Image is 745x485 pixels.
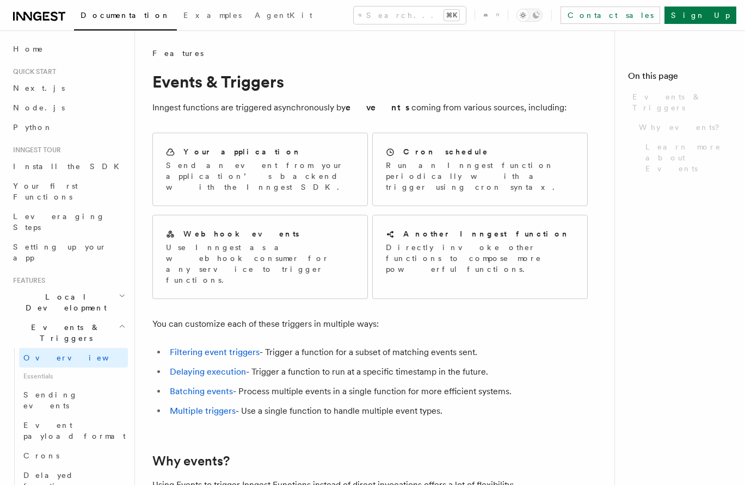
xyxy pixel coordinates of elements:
[13,123,53,132] span: Python
[645,141,732,174] span: Learn more about Events
[152,453,230,469] a: Why events?
[9,276,45,285] span: Features
[152,72,588,91] h1: Events & Triggers
[9,146,61,154] span: Inngest tour
[183,146,301,157] h2: Your application
[19,385,128,415] a: Sending events
[13,84,65,92] span: Next.js
[19,446,128,465] a: Crons
[13,162,126,171] span: Install the SDK
[403,228,570,239] h2: Another Inngest function
[9,176,128,207] a: Your first Functions
[9,291,119,313] span: Local Development
[444,10,459,21] kbd: ⌘K
[170,366,246,377] a: Delaying execution
[19,415,128,446] a: Event payload format
[386,160,574,192] p: Run an Inngest function periodically with a trigger using cron syntax.
[23,451,59,460] span: Crons
[9,98,128,117] a: Node.js
[183,11,242,20] span: Examples
[248,3,319,29] a: AgentKit
[152,316,588,332] p: You can customize each of these triggers in multiple ways:
[9,322,119,344] span: Events & Triggers
[170,386,233,396] a: Batching events
[23,421,126,440] span: Event payload format
[9,117,128,137] a: Python
[13,103,65,112] span: Node.js
[74,3,177,30] a: Documentation
[152,100,588,115] p: Inngest functions are triggered asynchronously by coming from various sources, including:
[9,287,128,318] button: Local Development
[23,390,78,410] span: Sending events
[166,160,354,192] p: Send an event from your application’s backend with the Inngest SDK.
[628,70,732,87] h4: On this page
[372,215,588,299] a: Another Inngest functionDirectly invoke other functions to compose more powerful functions.
[664,7,736,24] a: Sign Up
[641,137,732,178] a: Learn more about Events
[183,228,299,239] h2: Webhook events
[9,157,128,176] a: Install the SDK
[255,11,312,20] span: AgentKit
[13,212,105,232] span: Leveraging Steps
[13,242,107,262] span: Setting up your app
[166,242,354,285] p: Use Inngest as a webhook consumer for any service to trigger functions.
[13,182,78,201] span: Your first Functions
[561,7,660,24] a: Contact sales
[9,67,56,76] span: Quick start
[9,39,128,59] a: Home
[628,87,732,117] a: Events & Triggers
[23,353,136,362] span: Overview
[346,102,411,113] strong: events
[170,406,236,416] a: Multiple triggers
[9,78,128,98] a: Next.js
[167,364,588,380] li: - Trigger a function to run at a specific timestamp in the future.
[635,117,732,137] a: Why events?
[516,9,543,22] button: Toggle dark mode
[152,48,204,59] span: Features
[372,133,588,206] a: Cron scheduleRun an Inngest function periodically with a trigger using cron syntax.
[632,91,732,113] span: Events & Triggers
[170,347,260,357] a: Filtering event triggers
[9,207,128,237] a: Leveraging Steps
[167,345,588,360] li: - Trigger a function for a subset of matching events sent.
[403,146,489,157] h2: Cron schedule
[19,368,128,385] span: Essentials
[13,43,44,54] span: Home
[9,237,128,268] a: Setting up your app
[177,3,248,29] a: Examples
[81,11,170,20] span: Documentation
[386,242,574,275] p: Directly invoke other functions to compose more powerful functions.
[9,318,128,348] button: Events & Triggers
[639,122,727,133] span: Why events?
[167,384,588,399] li: - Process multiple events in a single function for more efficient systems.
[152,215,368,299] a: Webhook eventsUse Inngest as a webhook consumer for any service to trigger functions.
[19,348,128,368] a: Overview
[167,403,588,419] li: - Use a single function to handle multiple event types.
[354,7,466,24] button: Search...⌘K
[152,133,368,206] a: Your applicationSend an event from your application’s backend with the Inngest SDK.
